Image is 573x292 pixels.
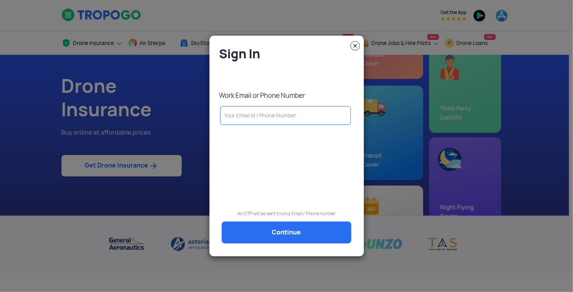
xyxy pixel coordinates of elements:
a: Continue [222,222,351,243]
input: Your Email Id / Phone Number [220,106,351,125]
p: An OTP will be sent to your Email / Phone number [215,210,358,218]
h4: Sign In [219,46,358,62]
p: Work Email or Phone Number [219,91,358,100]
img: close [351,41,360,50]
